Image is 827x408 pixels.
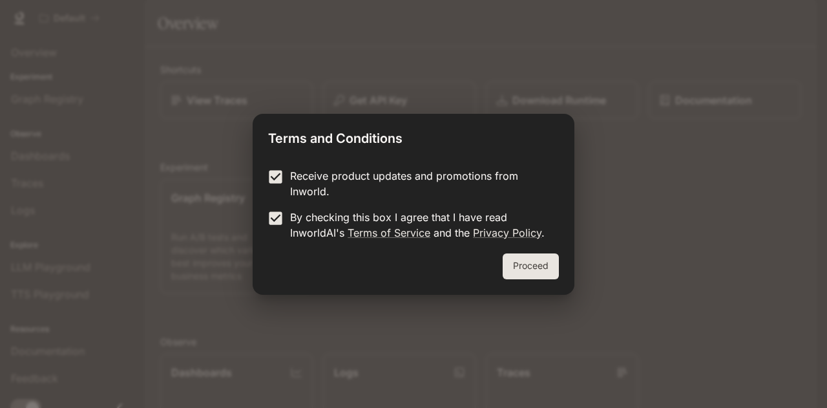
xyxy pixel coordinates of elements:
p: Receive product updates and promotions from Inworld. [290,168,549,199]
a: Terms of Service [348,226,430,239]
button: Proceed [503,253,559,279]
a: Privacy Policy [473,226,541,239]
p: By checking this box I agree that I have read InworldAI's and the . [290,209,549,241]
h2: Terms and Conditions [253,114,574,158]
